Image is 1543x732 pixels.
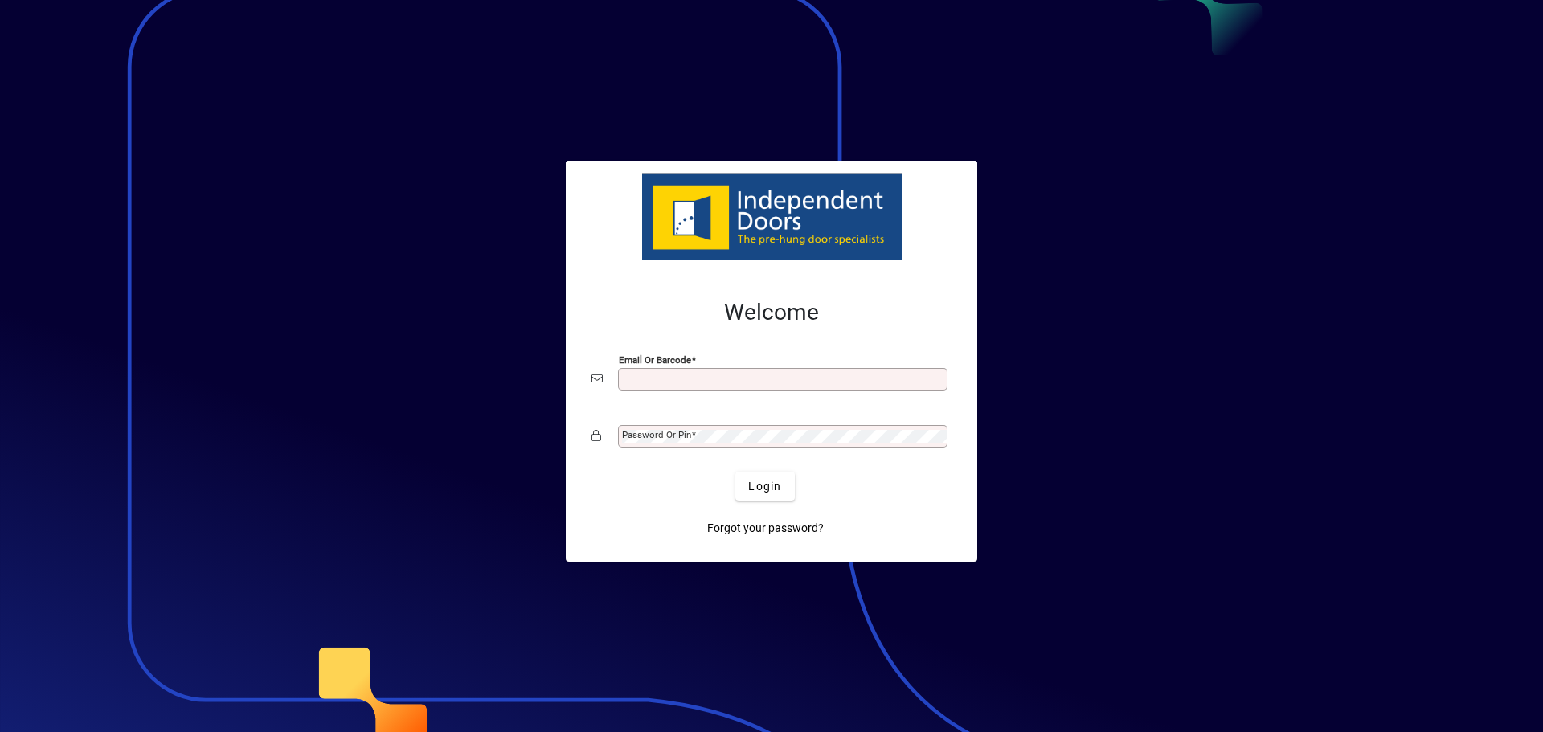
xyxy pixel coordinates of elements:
h2: Welcome [591,299,952,326]
mat-label: Email or Barcode [619,354,691,366]
a: Forgot your password? [701,513,830,542]
span: Login [748,478,781,495]
mat-label: Password or Pin [622,429,691,440]
button: Login [735,472,794,501]
span: Forgot your password? [707,520,824,537]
